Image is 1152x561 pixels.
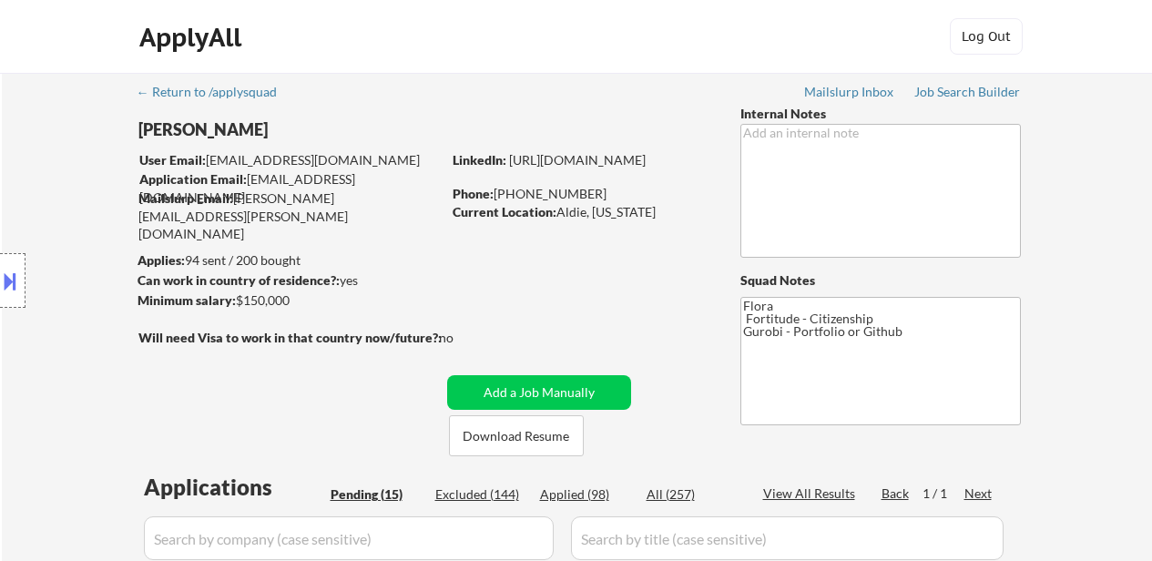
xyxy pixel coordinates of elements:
[923,484,964,503] div: 1 / 1
[137,86,294,98] div: ← Return to /applysquad
[449,415,584,456] button: Download Resume
[144,516,554,560] input: Search by company (case sensitive)
[914,85,1021,103] a: Job Search Builder
[453,204,556,219] strong: Current Location:
[647,485,738,504] div: All (257)
[331,485,422,504] div: Pending (15)
[740,271,1021,290] div: Squad Notes
[447,375,631,410] button: Add a Job Manually
[950,18,1023,55] button: Log Out
[964,484,994,503] div: Next
[439,329,491,347] div: no
[509,152,646,168] a: [URL][DOMAIN_NAME]
[453,186,494,201] strong: Phone:
[453,185,710,203] div: [PHONE_NUMBER]
[453,152,506,168] strong: LinkedIn:
[804,86,895,98] div: Mailslurp Inbox
[804,85,895,103] a: Mailslurp Inbox
[914,86,1021,98] div: Job Search Builder
[453,203,710,221] div: Aldie, [US_STATE]
[882,484,911,503] div: Back
[763,484,861,503] div: View All Results
[540,485,631,504] div: Applied (98)
[571,516,1004,560] input: Search by title (case sensitive)
[137,85,294,103] a: ← Return to /applysquad
[139,22,247,53] div: ApplyAll
[740,105,1021,123] div: Internal Notes
[144,476,324,498] div: Applications
[435,485,526,504] div: Excluded (144)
